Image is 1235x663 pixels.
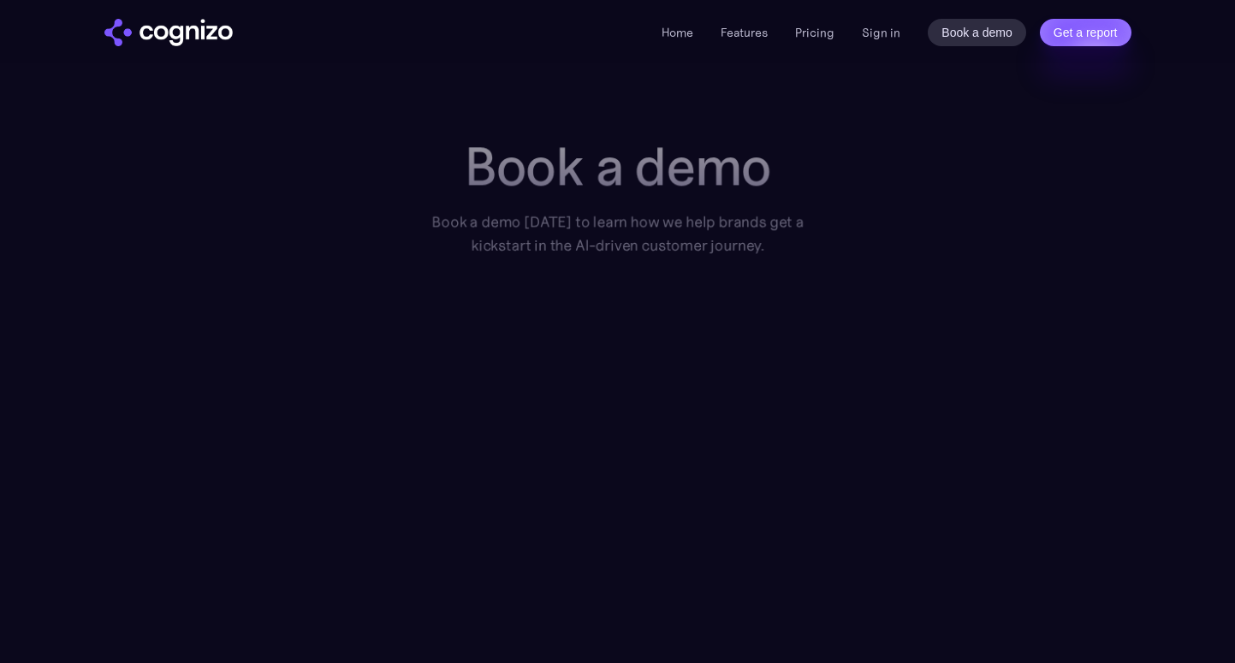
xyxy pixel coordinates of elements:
[928,19,1026,46] a: Book a demo
[662,25,693,40] a: Home
[104,19,233,46] img: cognizo logo
[104,19,233,46] a: home
[1040,19,1131,46] a: Get a report
[862,22,900,43] a: Sign in
[408,137,828,198] h1: Book a demo
[795,25,834,40] a: Pricing
[408,210,828,258] div: Book a demo [DATE] to learn how we help brands get a kickstart in the AI-driven customer journey.
[721,25,768,40] a: Features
